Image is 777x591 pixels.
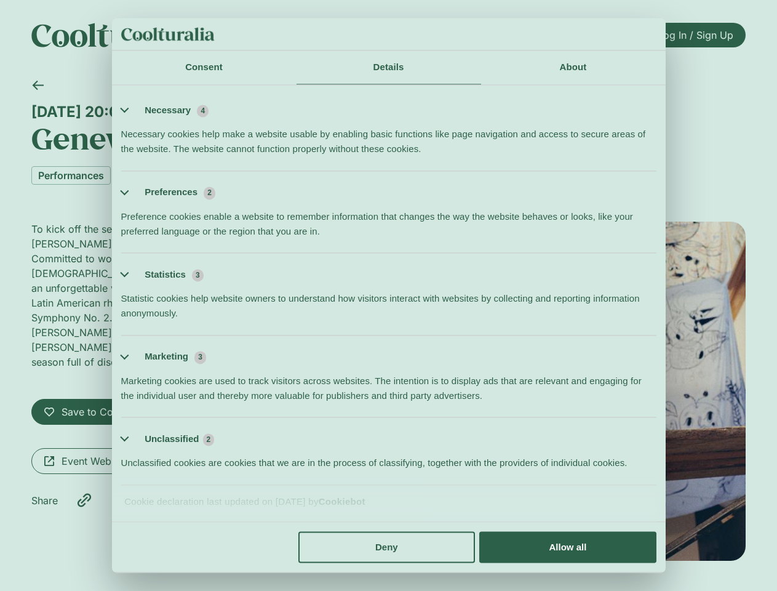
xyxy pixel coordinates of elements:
[121,282,656,321] div: Statistic cookies help website owners to understand how visitors interact with websites by collec...
[31,222,370,369] p: To kick off the season in style, [PERSON_NAME] (GECA) welcomes Lido [PERSON_NAME], one of Latin A...
[145,187,197,197] label: Preferences
[121,103,217,118] button: Necessary (4)
[121,364,656,403] div: Marketing cookies are used to track visitors across websites. The intention is to display ads tha...
[645,23,746,47] a: Log In / Sign Up
[145,105,191,115] label: Necessary
[62,404,157,419] span: Save to CoolAgenda
[31,166,111,185] a: Performances
[121,267,212,283] button: Statistics (3)
[197,105,209,117] span: 4
[204,187,215,199] span: 2
[298,532,475,563] button: Deny
[145,351,188,361] label: Marketing
[192,269,204,281] span: 3
[31,399,170,425] a: Save to CoolAgenda
[121,200,656,239] div: Preference cookies enable a website to remember information that changes the way the website beha...
[31,103,746,121] div: [DATE] 20:00
[31,448,140,474] a: Event Website
[121,185,223,200] button: Preferences (2)
[62,454,127,468] span: Event Website
[121,118,656,156] div: Necessary cookies help make a website usable by enabling basic functions like page navigation and...
[121,446,656,470] div: Unclassified cookies are cookies that we are in the process of classifying, together with the pro...
[115,494,662,518] div: Cookie declaration last updated on [DATE] by
[121,349,214,364] button: Marketing (3)
[31,121,746,156] h1: Geneva Camerata / Lido Pimienta: Mírame
[481,51,666,85] a: About
[297,51,481,85] a: Details
[112,51,297,85] a: Consent
[658,28,733,42] span: Log In / Sign Up
[121,27,215,41] img: logo
[194,351,206,363] span: 3
[203,433,215,446] span: 2
[479,532,656,563] button: Allow all
[121,432,222,447] button: Unclassified (2)
[145,269,186,279] label: Statistics
[319,496,365,507] a: Cookiebot
[31,493,58,508] p: Share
